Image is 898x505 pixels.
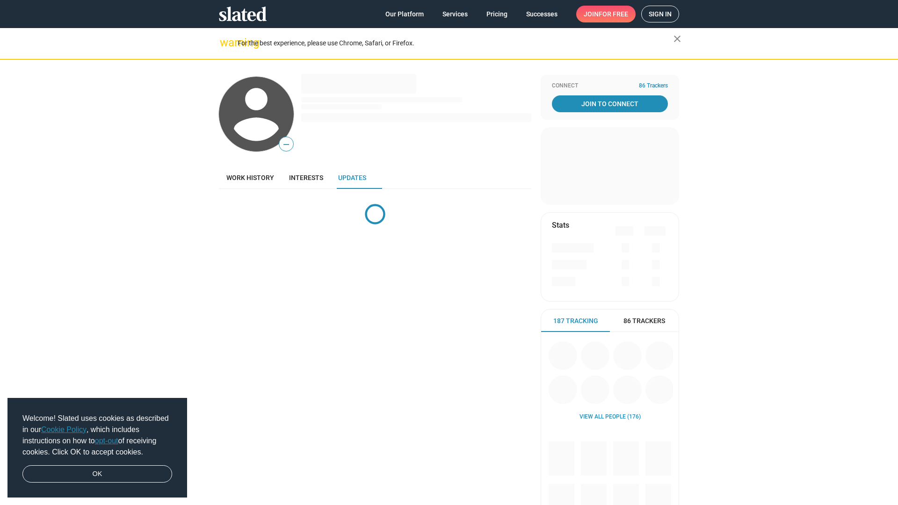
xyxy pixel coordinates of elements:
span: Services [442,6,468,22]
a: Cookie Policy [41,426,87,433]
a: Updates [331,166,374,189]
a: Joinfor free [576,6,636,22]
span: 86 Trackers [639,82,668,90]
span: 187 Tracking [553,317,598,325]
span: Pricing [486,6,507,22]
mat-icon: warning [220,37,231,48]
span: for free [599,6,628,22]
span: — [279,138,293,151]
span: Our Platform [385,6,424,22]
a: opt-out [95,437,118,445]
div: cookieconsent [7,398,187,498]
a: View all People (176) [579,413,641,421]
a: Sign in [641,6,679,22]
span: Join To Connect [554,95,666,112]
a: Join To Connect [552,95,668,112]
mat-icon: close [672,33,683,44]
a: dismiss cookie message [22,465,172,483]
span: Welcome! Slated uses cookies as described in our , which includes instructions on how to of recei... [22,413,172,458]
span: Join [584,6,628,22]
span: 86 Trackers [623,317,665,325]
span: Updates [338,174,366,181]
span: Work history [226,174,274,181]
a: Work history [219,166,282,189]
mat-card-title: Stats [552,220,569,230]
a: Services [435,6,475,22]
a: Interests [282,166,331,189]
a: Our Platform [378,6,431,22]
div: Connect [552,82,668,90]
span: Sign in [649,6,672,22]
span: Successes [526,6,558,22]
div: For the best experience, please use Chrome, Safari, or Firefox. [238,37,673,50]
span: Interests [289,174,323,181]
a: Successes [519,6,565,22]
a: Pricing [479,6,515,22]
